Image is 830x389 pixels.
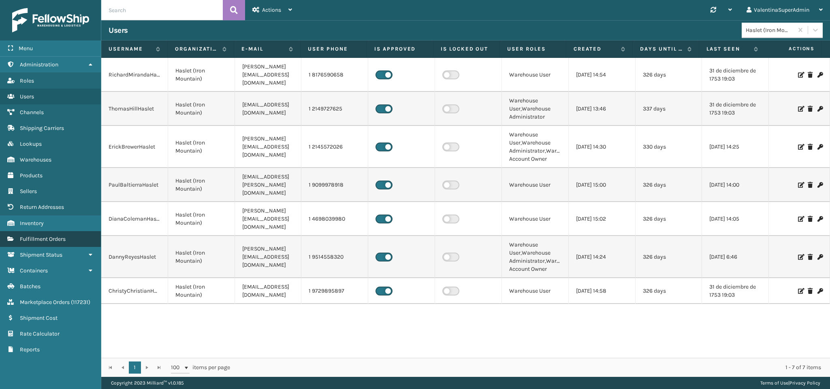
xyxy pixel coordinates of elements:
[20,315,58,321] span: Shipment Cost
[636,92,702,126] td: 337 days
[101,236,168,278] td: DannyReyesHaslet
[20,109,44,116] span: Channels
[20,330,60,337] span: Rate Calculator
[702,92,769,126] td: 31 de diciembre de 1753 19:03
[301,92,368,126] td: 1 2149727625
[706,45,750,53] label: Last Seen
[502,58,569,92] td: Warehouse User
[235,168,302,202] td: [EMAIL_ADDRESS][PERSON_NAME][DOMAIN_NAME]
[20,77,34,84] span: Roles
[168,92,235,126] td: Haslet (Iron Mountain)
[235,126,302,168] td: [PERSON_NAME][EMAIL_ADDRESS][DOMAIN_NAME]
[20,236,66,242] span: Fulfillment Orders
[301,236,368,278] td: 1 9514558320
[808,216,813,222] i: Delete
[109,45,152,53] label: Username
[20,299,70,306] span: Marketplace Orders
[798,254,803,260] i: Edit
[20,140,42,147] span: Lookups
[235,278,302,304] td: [EMAIL_ADDRESS][DOMAIN_NAME]
[301,126,368,168] td: 1 2145572026
[636,168,702,202] td: 326 days
[171,361,230,374] span: items per page
[817,182,822,188] i: Change Password
[20,204,64,210] span: Return Addresses
[301,168,368,202] td: 1 9099978918
[636,236,702,278] td: 326 days
[574,45,617,53] label: Created
[808,254,813,260] i: Delete
[109,26,128,35] h3: Users
[569,168,636,202] td: [DATE] 15:00
[101,278,168,304] td: ChristyChristianHaslet
[817,106,822,112] i: Change Password
[171,363,183,372] span: 100
[111,377,184,389] p: Copyright 2023 Milliard™ v 1.0.185
[569,92,636,126] td: [DATE] 13:46
[20,251,62,258] span: Shipment Status
[19,45,33,52] span: Menu
[441,45,492,53] label: Is Locked Out
[262,6,281,13] span: Actions
[798,144,803,150] i: Edit
[301,202,368,236] td: 1 4698039980
[502,92,569,126] td: Warehouse User,Warehouse Administrator
[817,72,822,78] i: Change Password
[636,202,702,236] td: 326 days
[569,126,636,168] td: [DATE] 14:30
[301,278,368,304] td: 1 9729895897
[817,144,822,150] i: Change Password
[168,202,235,236] td: Haslet (Iron Mountain)
[817,288,822,294] i: Change Password
[374,45,426,53] label: Is Approved
[20,93,34,100] span: Users
[502,202,569,236] td: Warehouse User
[760,380,788,386] a: Terms of Use
[798,106,803,112] i: Edit
[798,72,803,78] i: Edit
[235,202,302,236] td: [PERSON_NAME][EMAIL_ADDRESS][DOMAIN_NAME]
[308,45,359,53] label: User phone
[235,58,302,92] td: [PERSON_NAME][EMAIL_ADDRESS][DOMAIN_NAME]
[241,363,821,372] div: 1 - 7 of 7 items
[702,126,769,168] td: [DATE] 14:25
[101,168,168,202] td: PaulBaltierraHaslet
[569,278,636,304] td: [DATE] 14:58
[702,236,769,278] td: [DATE] 6:46
[569,58,636,92] td: [DATE] 14:54
[817,216,822,222] i: Change Password
[502,168,569,202] td: Warehouse User
[569,236,636,278] td: [DATE] 14:24
[702,202,769,236] td: [DATE] 14:05
[808,106,813,112] i: Delete
[640,45,683,53] label: Days until password expires
[798,288,803,294] i: Edit
[168,126,235,168] td: Haslet (Iron Mountain)
[20,61,58,68] span: Administration
[746,26,794,34] div: Haslet (Iron Mountain)
[235,236,302,278] td: [PERSON_NAME][EMAIL_ADDRESS][DOMAIN_NAME]
[71,299,90,306] span: ( 117231 )
[808,288,813,294] i: Delete
[502,278,569,304] td: Warehouse User
[702,168,769,202] td: [DATE] 14:00
[636,278,702,304] td: 326 days
[241,45,285,53] label: E-mail
[12,8,89,32] img: logo
[808,144,813,150] i: Delete
[20,172,43,179] span: Products
[808,182,813,188] i: Delete
[569,202,636,236] td: [DATE] 15:02
[808,72,813,78] i: Delete
[168,278,235,304] td: Haslet (Iron Mountain)
[20,267,48,274] span: Containers
[20,346,40,353] span: Reports
[101,202,168,236] td: DianaColemanHaslet
[175,45,218,53] label: Organization
[168,168,235,202] td: Haslet (Iron Mountain)
[101,126,168,168] td: ErickBrewerHaslet
[20,156,51,163] span: Warehouses
[798,216,803,222] i: Edit
[636,58,702,92] td: 326 days
[502,236,569,278] td: Warehouse User,Warehouse Administrator,Warehouse Account Owner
